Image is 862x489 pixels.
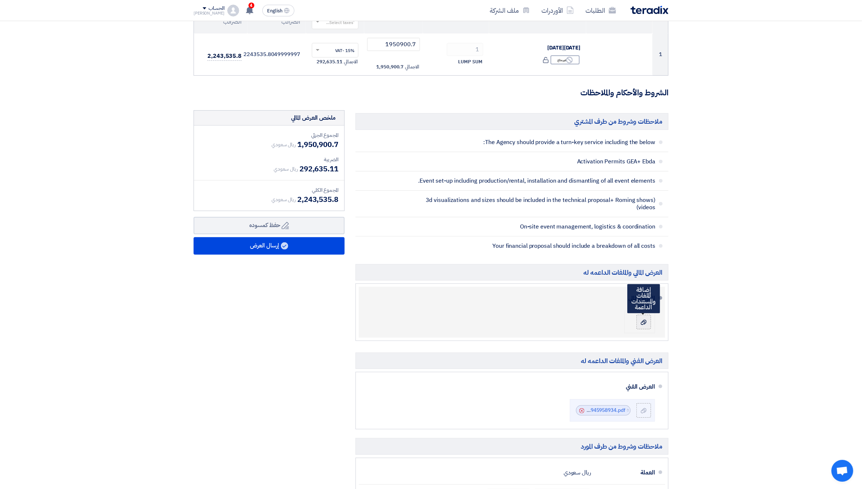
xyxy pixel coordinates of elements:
[547,44,580,52] span: [DATE][DATE]
[367,38,420,51] input: أدخل سعر الوحدة
[249,3,254,8] span: 4
[291,114,335,122] div: ملخص العرض المالي
[227,5,239,16] img: profile_test.png
[274,165,298,173] span: ريال سعودي
[355,264,668,281] h5: العرض المالي والملفات الداعمه له
[299,163,338,174] span: 292,635.11
[551,55,580,64] div: غير متاح
[405,63,419,71] span: الاجمالي
[247,33,306,76] td: 2243535.8049999997
[416,158,655,165] span: Activation Permits GEA+ Ebda
[652,33,668,76] td: 1
[355,353,668,369] h5: العرض الفني والملفات الداعمه له
[194,217,345,234] button: حفظ كمسوده
[271,196,296,203] span: ريال سعودي
[370,378,655,395] div: العرض الفني
[207,52,242,61] span: 2,243,535.8
[312,43,359,57] ng-select: VAT
[597,464,655,481] div: العملة
[416,242,655,250] span: Your financial proposal should include a breakdown of all costs
[580,2,622,19] a: الطلبات
[317,58,342,65] span: 292,635.11
[831,460,853,482] a: Open chat
[297,139,338,150] span: 1,950,900.7
[416,177,655,184] span: Event set-up including production/rental, installation and dismantling of all event elements.
[262,5,294,16] button: English
[194,11,225,15] div: [PERSON_NAME]
[355,438,668,454] h5: ملاحظات وشروط من طرف المورد
[458,58,482,65] span: LUMP SUM
[208,5,224,12] div: الحساب
[416,196,655,211] span: (3d visualizations and sizes should be included in the technical proposal+ Roming shows videos)
[194,237,345,255] button: إرسال العرض
[200,131,338,139] div: المجموع الجزئي
[297,194,338,205] span: 2,243,535.8
[447,43,483,56] input: RFQ_STEP1.ITEMS.2.AMOUNT_TITLE
[200,156,338,163] div: الضريبة
[376,63,404,71] span: 1,950,900.7
[484,2,536,19] a: ملف الشركة
[564,466,591,480] div: ريال سعودي
[631,6,668,14] img: Teradix logo
[194,87,668,99] h3: الشروط والأحكام والملاحظات
[271,141,296,148] span: ريال سعودي
[355,113,668,130] h5: ملاحظات وشروط من طرف المشتري
[627,284,660,313] div: إضافة الملفات والمستندات الداعمة
[344,58,358,65] span: الاجمالي
[267,8,282,13] span: English
[416,139,655,146] span: The Agency should provide a turn-key service including the below:
[416,223,655,230] span: On-site event management, logistics & coordination
[200,186,338,194] div: المجموع الكلي
[370,290,655,307] div: العرض المالي
[536,2,580,19] a: الأوردرات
